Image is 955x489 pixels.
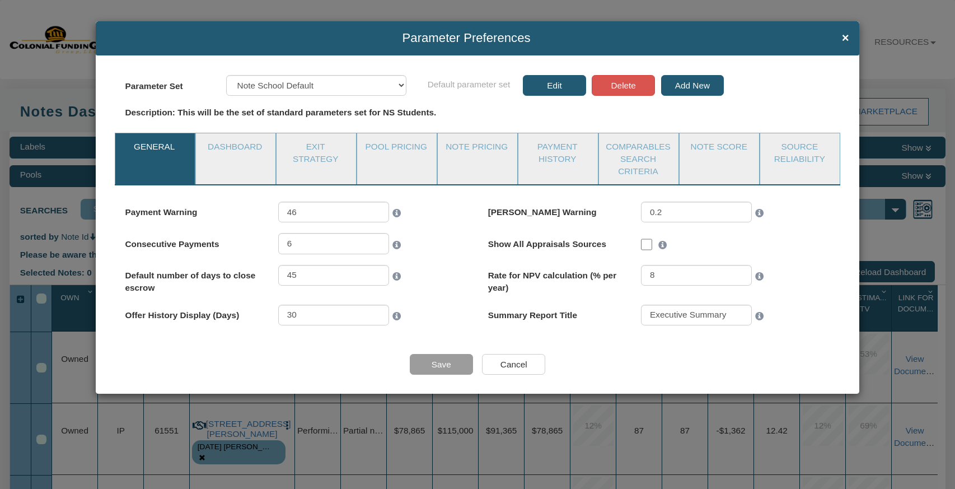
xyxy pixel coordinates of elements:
label: Payment Warning [125,202,267,218]
label: Default number of days to close escrow [125,265,267,294]
label: [PERSON_NAME] Warning [488,202,630,218]
label: Parameter Set [115,75,216,93]
input: Add New [661,75,724,96]
span: × [842,31,849,45]
a: Source Reliability [760,133,839,172]
a: Comparables Search Criteria [599,133,678,184]
span: Parameter Preferences [106,31,826,45]
a: Dashboard [196,133,274,161]
span: Default parameter set [428,74,517,89]
label: Consecutive Payments [125,233,267,250]
a: Note Pricing [438,133,516,161]
label: Rate for NPV calculation (% per year) [488,265,630,294]
label: Show All Appraisals Sources [488,233,630,250]
input: Edit [523,75,586,96]
a: Payment History [518,133,597,172]
a: Note Score [680,133,758,161]
label: Description: This will be the set of standard parameters set for NS Students. [125,106,436,119]
input: Save [410,354,473,375]
label: Offer History Display (Days) [125,305,267,322]
a: General [115,133,194,161]
a: Exit Strategy [277,133,355,172]
input: Cancel [482,354,545,375]
input: Delete [592,75,655,96]
a: Pool Pricing [357,133,436,161]
label: Summary Report Title [488,305,630,322]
